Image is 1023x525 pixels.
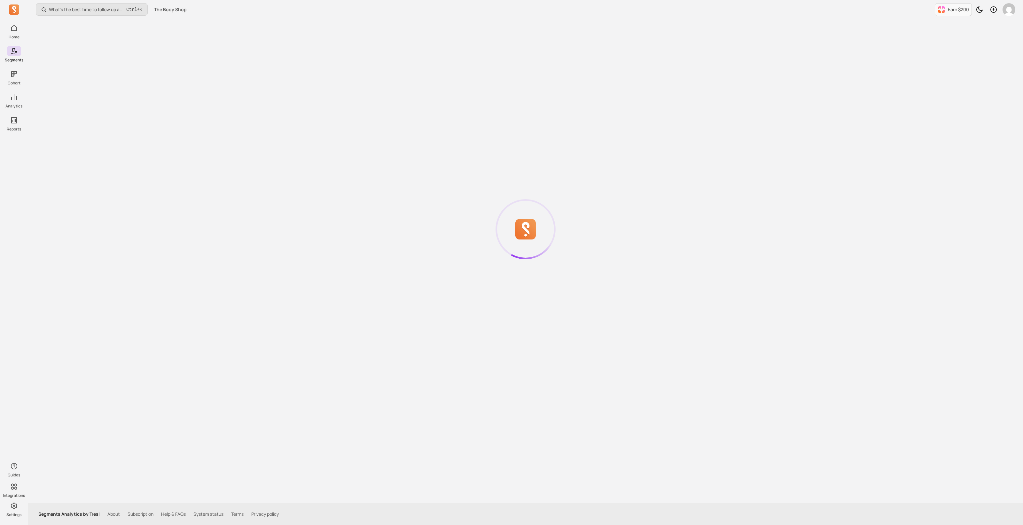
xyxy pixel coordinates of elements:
[8,81,20,86] p: Cohort
[38,511,100,517] p: Segments Analytics by Tresl
[251,511,279,517] a: Privacy policy
[140,7,142,12] kbd: K
[231,511,244,517] a: Terms
[128,511,153,517] a: Subscription
[126,6,137,13] kbd: Ctrl
[5,58,23,63] p: Segments
[150,4,191,15] button: The Body Shop
[935,3,972,16] button: Earn $200
[49,6,124,13] p: What’s the best time to follow up after a first order?
[3,493,25,498] p: Integrations
[154,6,187,13] span: The Body Shop
[193,511,223,517] a: System status
[7,127,21,132] p: Reports
[5,104,22,109] p: Analytics
[161,511,186,517] a: Help & FAQs
[1003,3,1015,16] img: avatar
[948,6,969,13] p: Earn $200
[126,6,142,13] span: +
[973,3,986,16] button: Toggle dark mode
[7,460,21,479] button: Guides
[6,512,21,517] p: Settings
[107,511,120,517] a: About
[8,473,20,478] p: Guides
[9,35,20,40] p: Home
[36,3,148,16] button: What’s the best time to follow up after a first order?Ctrl+K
